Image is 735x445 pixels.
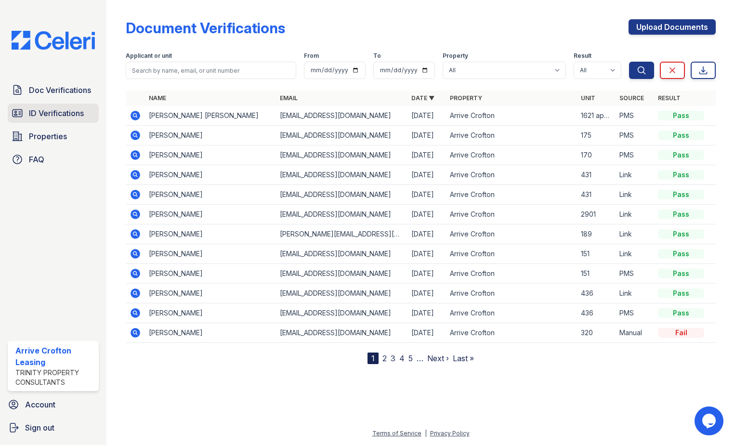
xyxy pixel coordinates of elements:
a: Result [658,94,681,102]
input: Search by name, email, or unit number [126,62,296,79]
a: Upload Documents [629,19,716,35]
td: Arrive Crofton [446,145,577,165]
td: 151 [577,264,616,284]
td: [EMAIL_ADDRESS][DOMAIN_NAME] [276,264,407,284]
td: [DATE] [407,323,446,343]
td: 189 [577,224,616,244]
td: [DATE] [407,126,446,145]
td: 320 [577,323,616,343]
td: Link [616,165,654,185]
td: Link [616,205,654,224]
td: [PERSON_NAME] [145,284,276,303]
td: [PERSON_NAME] [145,303,276,323]
span: ID Verifications [29,107,84,119]
td: [DATE] [407,185,446,205]
td: [PERSON_NAME] [145,126,276,145]
td: PMS [616,145,654,165]
a: Date ▼ [411,94,434,102]
td: [EMAIL_ADDRESS][DOMAIN_NAME] [276,106,407,126]
td: [PERSON_NAME][EMAIL_ADDRESS][DOMAIN_NAME] [276,224,407,244]
iframe: chat widget [695,406,725,435]
td: Arrive Crofton [446,205,577,224]
a: Sign out [4,418,103,437]
div: Pass [658,209,704,219]
div: Pass [658,170,704,180]
a: 2 [382,353,387,363]
td: 170 [577,145,616,165]
div: Pass [658,190,704,199]
td: [DATE] [407,264,446,284]
td: PMS [616,106,654,126]
td: Arrive Crofton [446,224,577,244]
span: Doc Verifications [29,84,91,96]
div: Fail [658,328,704,338]
td: 151 [577,244,616,264]
td: [EMAIL_ADDRESS][DOMAIN_NAME] [276,284,407,303]
a: Account [4,395,103,414]
div: | [425,430,427,437]
td: [PERSON_NAME] [145,205,276,224]
td: [PERSON_NAME] [145,185,276,205]
a: FAQ [8,150,99,169]
td: [DATE] [407,303,446,323]
td: [EMAIL_ADDRESS][DOMAIN_NAME] [276,323,407,343]
td: Arrive Crofton [446,244,577,264]
label: Property [443,52,468,60]
td: Link [616,284,654,303]
td: PMS [616,264,654,284]
td: [EMAIL_ADDRESS][DOMAIN_NAME] [276,185,407,205]
td: [EMAIL_ADDRESS][DOMAIN_NAME] [276,244,407,264]
a: ID Verifications [8,104,99,123]
span: FAQ [29,154,44,165]
td: [EMAIL_ADDRESS][DOMAIN_NAME] [276,145,407,165]
td: PMS [616,303,654,323]
td: [DATE] [407,205,446,224]
span: Account [25,399,55,410]
td: Arrive Crofton [446,303,577,323]
td: [PERSON_NAME] [145,264,276,284]
div: Trinity Property Consultants [15,368,95,387]
td: Arrive Crofton [446,185,577,205]
a: Property [450,94,482,102]
a: Last » [453,353,474,363]
label: From [304,52,319,60]
td: [DATE] [407,165,446,185]
td: [PERSON_NAME] [PERSON_NAME] [145,106,276,126]
td: Arrive Crofton [446,284,577,303]
a: Terms of Service [372,430,421,437]
td: Link [616,185,654,205]
td: Arrive Crofton [446,106,577,126]
td: 2901 [577,205,616,224]
label: Result [574,52,591,60]
span: Properties [29,131,67,142]
td: [DATE] [407,284,446,303]
td: Link [616,224,654,244]
div: Pass [658,308,704,318]
td: Link [616,244,654,264]
td: [DATE] [407,145,446,165]
label: Applicant or unit [126,52,172,60]
a: Email [280,94,298,102]
div: Arrive Crofton Leasing [15,345,95,368]
div: Pass [658,249,704,259]
td: Arrive Crofton [446,165,577,185]
div: 1 [367,353,379,364]
a: Doc Verifications [8,80,99,100]
td: Manual [616,323,654,343]
a: Privacy Policy [430,430,470,437]
td: [DATE] [407,244,446,264]
td: [PERSON_NAME] [145,323,276,343]
span: Sign out [25,422,54,433]
div: Pass [658,150,704,160]
td: [PERSON_NAME] [145,244,276,264]
a: Source [619,94,644,102]
td: 436 [577,284,616,303]
div: Pass [658,269,704,278]
span: … [417,353,423,364]
a: 3 [391,353,395,363]
td: 431 [577,165,616,185]
td: 1621 apart. 170 [577,106,616,126]
a: Unit [581,94,595,102]
a: Next › [427,353,449,363]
